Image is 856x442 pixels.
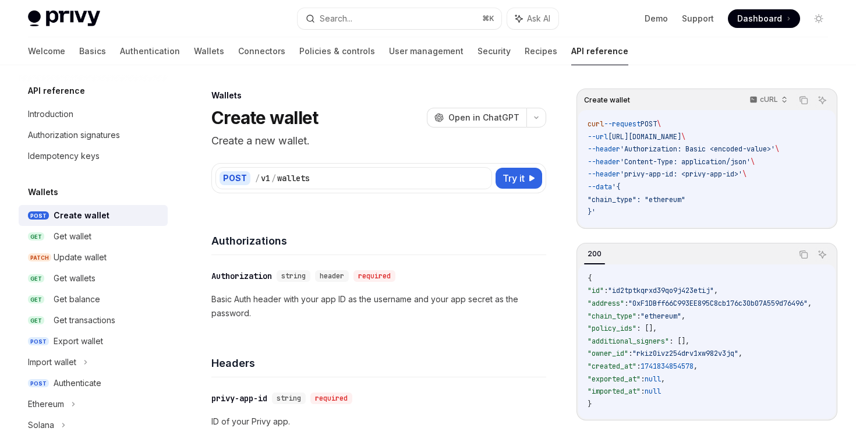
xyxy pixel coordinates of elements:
span: Dashboard [737,13,782,24]
a: Authentication [120,37,180,65]
span: , [714,286,718,295]
span: 'privy-app-id: <privy-app-id>' [620,169,742,179]
a: Dashboard [728,9,800,28]
span: POST [28,379,49,388]
h4: Authorizations [211,233,546,249]
button: cURL [743,90,793,110]
span: PATCH [28,253,51,262]
a: GETGet wallets [19,268,168,289]
span: : [], [636,324,657,333]
span: "address" [588,299,624,308]
a: Wallets [194,37,224,65]
button: Ask AI [507,8,558,29]
div: Authenticate [54,376,101,390]
div: Get wallets [54,271,95,285]
span: \ [751,157,755,167]
button: Toggle dark mode [809,9,828,28]
div: privy-app-id [211,393,267,404]
div: Authorization [211,270,272,282]
span: --request [604,119,641,129]
span: } [588,399,592,409]
div: Authorization signatures [28,128,120,142]
span: { [588,274,592,283]
a: GETGet wallet [19,226,168,247]
button: Copy the contents from the code block [796,93,811,108]
span: POST [28,211,49,220]
h5: API reference [28,84,85,98]
span: \ [775,144,779,154]
span: Open in ChatGPT [448,112,519,123]
p: Create a new wallet. [211,133,546,149]
p: ID of your Privy app. [211,415,546,429]
div: v1 [261,172,270,184]
a: Policies & controls [299,37,375,65]
span: GET [28,232,44,241]
span: --header [588,157,620,167]
a: Connectors [238,37,285,65]
h5: Wallets [28,185,58,199]
span: Ask AI [527,13,550,24]
span: Try it [503,171,525,185]
span: --header [588,144,620,154]
a: User management [389,37,464,65]
span: "ethereum" [641,312,681,321]
span: "policy_ids" [588,324,636,333]
span: "owner_id" [588,349,628,358]
span: : [], [669,337,689,346]
a: API reference [571,37,628,65]
span: , [808,299,812,308]
button: Search...⌘K [298,8,501,29]
span: "id" [588,286,604,295]
span: , [661,374,665,384]
a: Authorization signatures [19,125,168,146]
div: Get wallet [54,229,91,243]
span: curl [588,119,604,129]
span: \ [681,132,685,142]
button: Open in ChatGPT [427,108,526,128]
span: 'Content-Type: application/json' [620,157,751,167]
div: Get balance [54,292,100,306]
p: cURL [760,95,778,104]
span: "chain_type" [588,312,636,321]
div: Solana [28,418,54,432]
span: string [281,271,306,281]
span: "rkiz0ivz254drv1xw982v3jq" [632,349,738,358]
span: POST [28,337,49,346]
div: Update wallet [54,250,107,264]
button: Copy the contents from the code block [796,247,811,262]
a: Demo [645,13,668,24]
span: header [320,271,344,281]
div: Wallets [211,90,546,101]
span: \ [657,119,661,129]
a: POSTAuthenticate [19,373,168,394]
a: PATCHUpdate wallet [19,247,168,268]
span: string [277,394,301,403]
div: Create wallet [54,208,109,222]
span: '{ [612,182,620,192]
span: "exported_at" [588,374,641,384]
button: Ask AI [815,93,830,108]
span: , [738,349,742,358]
div: required [310,393,352,404]
span: Create wallet [584,96,630,105]
h1: Create wallet [211,107,318,128]
span: : [624,299,628,308]
div: Introduction [28,107,73,121]
div: Search... [320,12,352,26]
span: ⌘ K [482,14,494,23]
span: : [604,286,608,295]
div: Export wallet [54,334,103,348]
span: --url [588,132,608,142]
div: Idempotency keys [28,149,100,163]
button: Try it [496,168,542,189]
h4: Headers [211,355,546,371]
span: "created_at" [588,362,636,371]
button: Ask AI [815,247,830,262]
span: "id2tptkqrxd39qo9j423etij" [608,286,714,295]
div: Import wallet [28,355,76,369]
span: "0xF1DBff66C993EE895C8cb176c30b07A559d76496" [628,299,808,308]
a: Basics [79,37,106,65]
span: , [681,312,685,321]
a: Idempotency keys [19,146,168,167]
span: "imported_at" [588,387,641,396]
